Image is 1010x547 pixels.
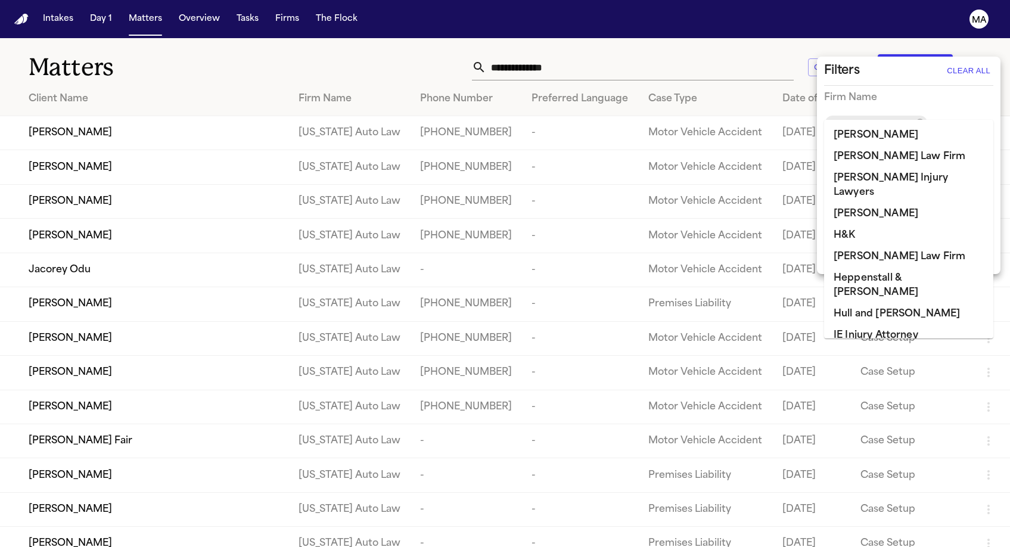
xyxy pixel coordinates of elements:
li: Heppenstall & [PERSON_NAME] [824,268,993,303]
li: [PERSON_NAME] Law Firm [824,146,993,167]
li: [PERSON_NAME] [824,125,993,146]
li: [PERSON_NAME] Law Firm [824,246,993,268]
button: Open [992,259,995,262]
button: Open [992,167,995,170]
h2: Filters [824,61,860,80]
button: Open [992,213,995,216]
div: [US_STATE] Auto Law [825,116,927,130]
button: Clear [977,115,993,132]
span: [US_STATE] Auto Law [825,116,918,130]
button: Clear All [944,61,993,80]
li: [PERSON_NAME] [824,203,993,225]
li: H&K [824,225,993,246]
li: [PERSON_NAME] Injury Lawyers [824,167,993,203]
h3: Firm Name [824,91,877,105]
li: Hull and [PERSON_NAME] [824,303,993,325]
li: IE Injury Attorney [824,325,993,346]
button: Close [992,122,995,125]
